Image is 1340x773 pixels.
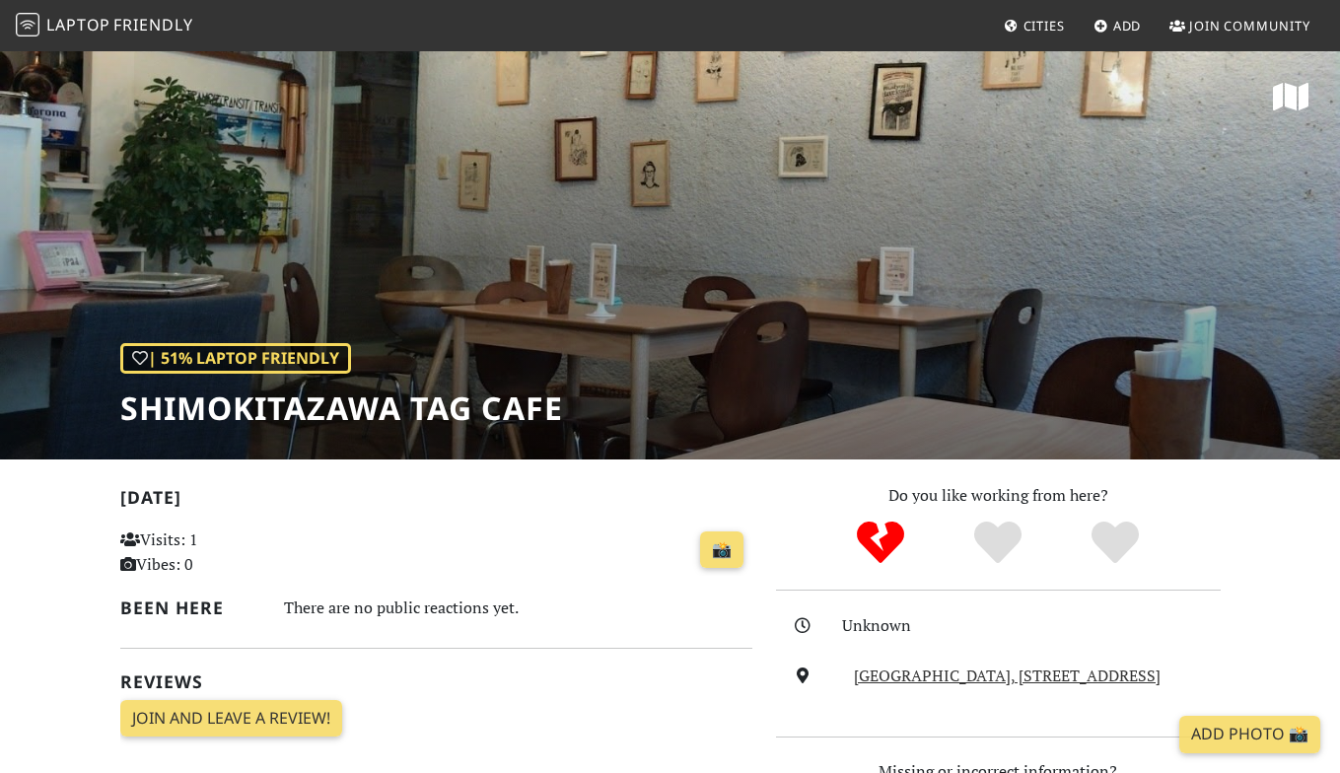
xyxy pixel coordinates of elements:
[113,14,192,35] span: Friendly
[46,14,110,35] span: Laptop
[284,594,752,622] div: There are no public reactions yet.
[1189,17,1310,35] span: Join Community
[842,613,1233,639] div: Unknown
[16,9,193,43] a: LaptopFriendly LaptopFriendly
[1023,17,1065,35] span: Cities
[120,389,563,427] h1: Shimokitazawa Tag Cafe
[854,665,1161,686] a: [GEOGRAPHIC_DATA], [STREET_ADDRESS]
[1162,8,1318,43] a: Join Community
[1179,716,1320,753] a: Add Photo 📸
[1056,519,1173,568] div: Definitely!
[776,483,1221,509] p: Do you like working from here?
[822,519,940,568] div: No
[120,527,316,578] p: Visits: 1 Vibes: 0
[1113,17,1142,35] span: Add
[120,343,351,375] div: | 51% Laptop Friendly
[16,13,39,36] img: LaptopFriendly
[120,597,260,618] h2: Been here
[700,531,743,569] a: 📸
[120,700,342,738] a: Join and leave a review!
[1086,8,1150,43] a: Add
[120,671,752,692] h2: Reviews
[120,487,752,516] h2: [DATE]
[996,8,1073,43] a: Cities
[940,519,1057,568] div: Yes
